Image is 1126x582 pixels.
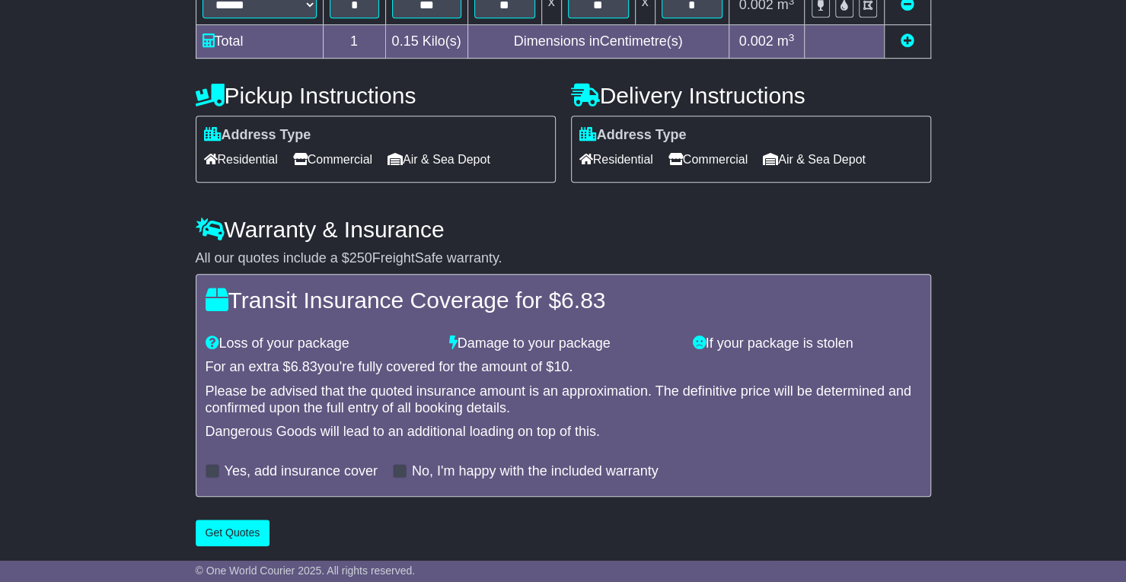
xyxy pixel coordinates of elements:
[198,336,442,352] div: Loss of your package
[579,127,687,144] label: Address Type
[467,25,729,59] td: Dimensions in Centimetre(s)
[196,217,931,242] h4: Warranty & Insurance
[225,463,378,480] label: Yes, add insurance cover
[206,383,921,416] div: Please be advised that the quoted insurance amount is an approximation. The definitive price will...
[204,127,311,144] label: Address Type
[293,148,372,171] span: Commercial
[196,25,323,59] td: Total
[788,32,794,43] sup: 3
[196,565,416,577] span: © One World Courier 2025. All rights reserved.
[392,33,419,49] span: 0.15
[571,83,931,108] h4: Delivery Instructions
[349,250,372,266] span: 250
[442,336,685,352] div: Damage to your package
[206,288,921,313] h4: Transit Insurance Coverage for $
[685,336,929,352] div: If your package is stolen
[196,520,270,546] button: Get Quotes
[668,148,748,171] span: Commercial
[196,250,931,267] div: All our quotes include a $ FreightSafe warranty.
[385,25,467,59] td: Kilo(s)
[291,359,317,374] span: 6.83
[204,148,278,171] span: Residential
[561,288,605,313] span: 6.83
[553,359,569,374] span: 10
[206,359,921,376] div: For an extra $ you're fully covered for the amount of $ .
[388,148,490,171] span: Air & Sea Depot
[763,148,866,171] span: Air & Sea Depot
[412,463,659,480] label: No, I'm happy with the included warranty
[579,148,653,171] span: Residential
[206,424,921,440] div: Dangerous Goods will lead to an additional loading on top of this.
[196,83,556,108] h4: Pickup Instructions
[901,33,914,49] a: Add new item
[738,33,773,49] span: 0.002
[777,33,794,49] span: m
[323,25,385,59] td: 1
